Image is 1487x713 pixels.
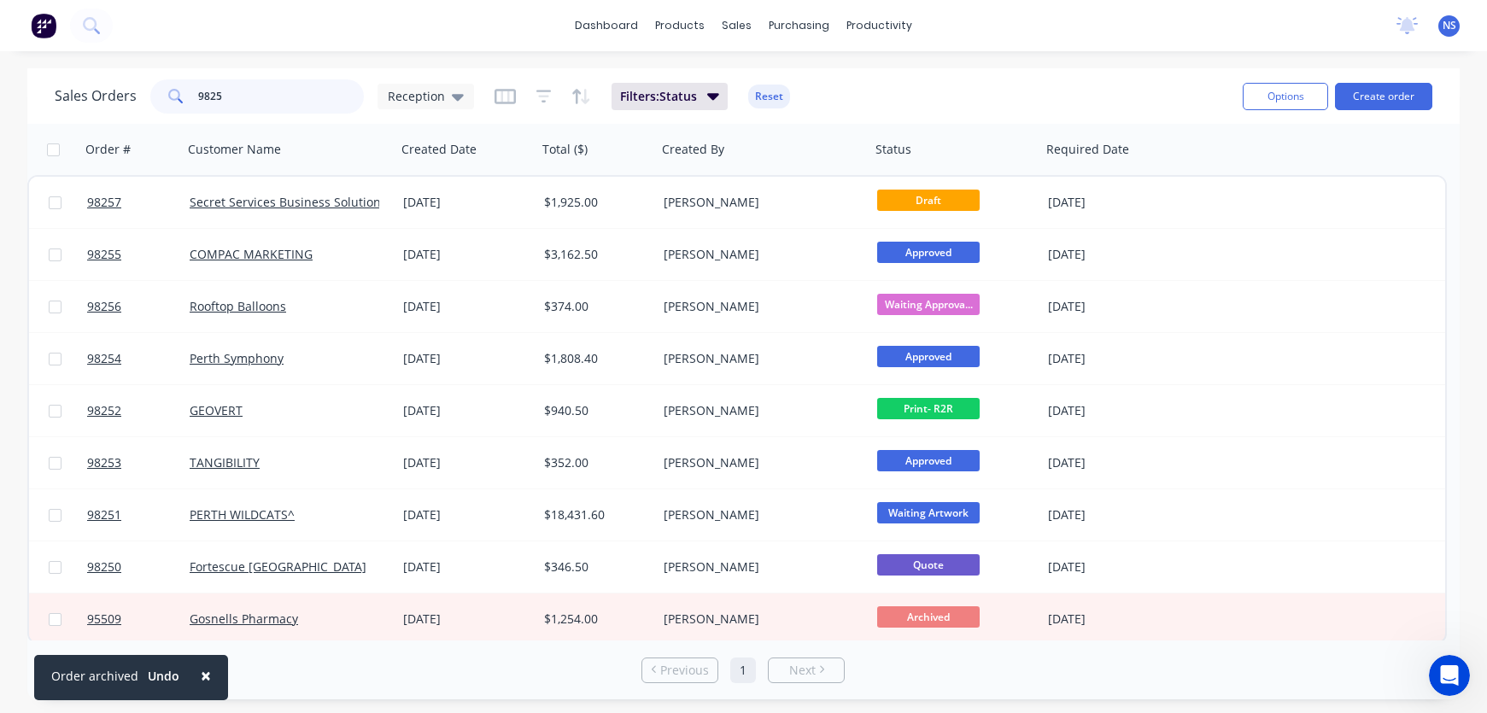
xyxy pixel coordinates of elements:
[664,611,853,628] div: [PERSON_NAME]
[87,229,190,280] a: 98255
[403,194,530,211] div: [DATE]
[1048,454,1184,471] div: [DATE]
[877,346,980,367] span: Approved
[664,298,853,315] div: [PERSON_NAME]
[877,554,980,576] span: Quote
[87,177,190,228] a: 98257
[87,593,190,645] a: 95509
[87,194,121,211] span: 98257
[55,88,137,104] h1: Sales Orders
[877,242,980,263] span: Approved
[544,454,645,471] div: $352.00
[190,194,394,210] a: Secret Services Business Solutions*
[662,141,724,158] div: Created By
[769,662,844,679] a: Next page
[87,333,190,384] a: 98254
[190,350,284,366] a: Perth Symphony
[877,398,980,419] span: Print- R2R
[190,454,260,470] a: TANGIBILITY
[542,141,588,158] div: Total ($)
[201,663,211,687] span: ×
[138,663,189,689] button: Undo
[1429,655,1470,696] iframe: Intercom live chat
[1048,558,1184,576] div: [DATE]
[544,558,645,576] div: $346.50
[664,402,853,419] div: [PERSON_NAME]
[1048,350,1184,367] div: [DATE]
[87,558,121,576] span: 98250
[789,662,816,679] span: Next
[664,454,853,471] div: [PERSON_NAME]
[544,506,645,523] div: $18,431.60
[544,194,645,211] div: $1,925.00
[760,13,838,38] div: purchasing
[87,454,121,471] span: 98253
[544,246,645,263] div: $3,162.50
[190,558,366,575] a: Fortescue [GEOGRAPHIC_DATA]
[87,611,121,628] span: 95509
[664,558,853,576] div: [PERSON_NAME]
[87,281,190,332] a: 98256
[635,657,852,683] ul: Pagination
[403,506,530,523] div: [DATE]
[190,402,243,418] a: GEOVERT
[31,13,56,38] img: Factory
[877,502,980,523] span: Waiting Artwork
[403,558,530,576] div: [DATE]
[877,450,980,471] span: Approved
[87,246,121,263] span: 98255
[1443,18,1456,33] span: NS
[87,298,121,315] span: 98256
[1048,402,1184,419] div: [DATE]
[620,88,697,105] span: Filters: Status
[664,246,853,263] div: [PERSON_NAME]
[87,437,190,488] a: 98253
[51,667,138,685] div: Order archived
[190,506,295,523] a: PERTH WILDCATS^
[198,79,365,114] input: Search...
[87,385,190,436] a: 98252
[1048,298,1184,315] div: [DATE]
[188,141,281,158] div: Customer Name
[730,657,756,683] a: Page 1 is your current page
[647,13,713,38] div: products
[713,13,760,38] div: sales
[190,246,313,262] a: COMPAC MARKETING
[612,83,728,110] button: Filters:Status
[184,655,228,696] button: Close
[403,350,530,367] div: [DATE]
[664,506,853,523] div: [PERSON_NAME]
[1048,194,1184,211] div: [DATE]
[544,611,645,628] div: $1,254.00
[190,611,298,627] a: Gosnells Pharmacy
[1335,83,1432,110] button: Create order
[1048,506,1184,523] div: [DATE]
[403,454,530,471] div: [DATE]
[544,350,645,367] div: $1,808.40
[403,298,530,315] div: [DATE]
[1048,611,1184,628] div: [DATE]
[87,489,190,541] a: 98251
[877,294,980,315] span: Waiting Approva...
[403,611,530,628] div: [DATE]
[190,298,286,314] a: Rooftop Balloons
[1243,83,1328,110] button: Options
[877,190,980,211] span: Draft
[642,662,717,679] a: Previous page
[87,506,121,523] span: 98251
[403,402,530,419] div: [DATE]
[87,350,121,367] span: 98254
[664,350,853,367] div: [PERSON_NAME]
[544,402,645,419] div: $940.50
[85,141,131,158] div: Order #
[877,606,980,628] span: Archived
[664,194,853,211] div: [PERSON_NAME]
[544,298,645,315] div: $374.00
[748,85,790,108] button: Reset
[403,246,530,263] div: [DATE]
[838,13,921,38] div: productivity
[401,141,477,158] div: Created Date
[87,541,190,593] a: 98250
[1048,246,1184,263] div: [DATE]
[1046,141,1129,158] div: Required Date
